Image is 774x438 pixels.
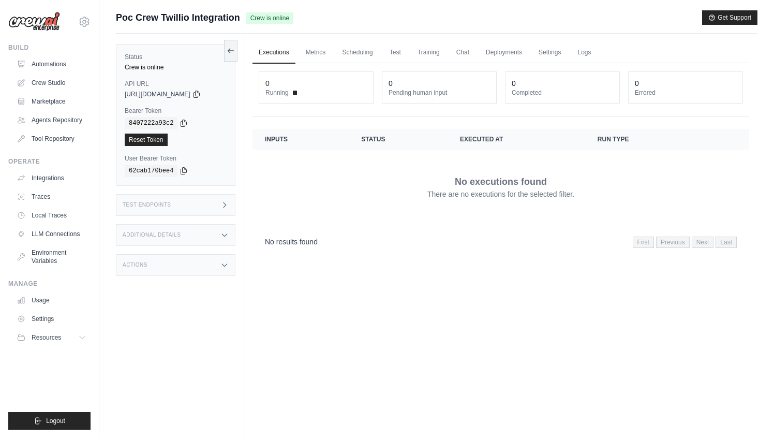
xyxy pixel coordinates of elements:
label: API URL [125,80,227,88]
code: 62cab170bee4 [125,165,177,177]
a: Scheduling [336,42,379,64]
label: Status [125,53,227,61]
label: User Bearer Token [125,154,227,163]
a: Settings [532,42,567,64]
div: 0 [389,78,393,89]
div: Manage [8,280,91,288]
a: Local Traces [12,207,91,224]
button: Logout [8,412,91,430]
a: Agents Repository [12,112,91,128]
a: Automations [12,56,91,72]
p: No results found [265,237,318,247]
nav: Pagination [633,237,737,248]
div: 0 [512,78,516,89]
nav: Pagination [252,228,749,255]
h3: Additional Details [123,232,181,238]
dt: Pending human input [389,89,490,97]
p: There are no executions for the selected filter. [427,189,574,199]
a: LLM Connections [12,226,91,242]
a: Executions [252,42,295,64]
span: [URL][DOMAIN_NAME] [125,90,190,98]
a: Training [411,42,446,64]
th: Status [349,129,448,150]
button: Get Support [702,10,757,25]
th: Inputs [252,129,349,150]
section: Crew executions table [252,129,749,255]
div: 0 [635,78,639,89]
dt: Errored [635,89,736,97]
div: 0 [265,78,270,89]
h3: Actions [123,262,147,268]
span: Logout [46,417,65,425]
label: Bearer Token [125,107,227,115]
a: Reset Token [125,134,168,146]
span: Next [692,237,714,248]
a: Test [383,42,407,64]
div: Build [8,43,91,52]
div: Crew is online [125,63,227,71]
a: Deployments [480,42,528,64]
span: Poc Crew Twillio Integration [116,10,240,25]
a: Integrations [12,170,91,186]
a: Usage [12,292,91,309]
th: Executed at [448,129,585,150]
code: 8407222a93c2 [125,117,177,129]
span: First [633,237,654,248]
span: Previous [656,237,690,248]
a: Tool Repository [12,130,91,147]
button: Resources [12,329,91,346]
span: Resources [32,333,61,342]
a: Environment Variables [12,244,91,269]
span: Crew is online [246,12,293,24]
a: Logs [571,42,597,64]
span: Running [265,89,289,97]
a: Crew Studio [12,75,91,91]
a: Chat [450,42,475,64]
div: Operate [8,157,91,166]
img: Logo [8,12,60,32]
a: Metrics [300,42,332,64]
dt: Completed [512,89,613,97]
a: Traces [12,188,91,205]
a: Marketplace [12,93,91,110]
th: Run Type [585,129,699,150]
a: Settings [12,311,91,327]
span: Last [716,237,737,248]
h3: Test Endpoints [123,202,171,208]
p: No executions found [455,174,547,189]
